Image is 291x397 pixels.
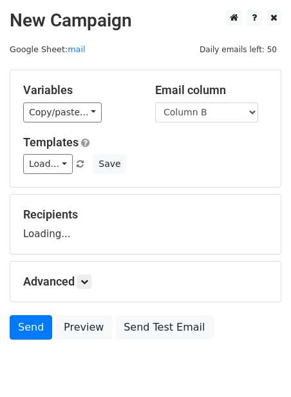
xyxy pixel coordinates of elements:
a: mail [68,44,85,54]
a: Daily emails left: 50 [195,44,281,54]
a: Send [10,315,52,340]
span: Daily emails left: 50 [195,43,281,57]
a: Load... [23,154,73,174]
h5: Email column [155,83,268,97]
div: Loading... [23,208,268,241]
h5: Variables [23,83,136,97]
a: Copy/paste... [23,102,102,122]
a: Preview [55,315,112,340]
h2: New Campaign [10,10,281,32]
h5: Advanced [23,275,268,289]
button: Save [93,154,126,174]
h5: Recipients [23,208,268,222]
a: Send Test Email [115,315,213,340]
small: Google Sheet: [10,44,86,54]
a: Templates [23,135,79,149]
